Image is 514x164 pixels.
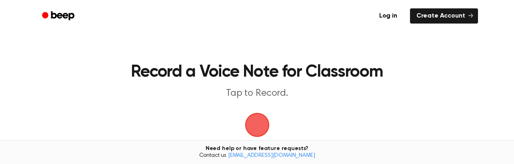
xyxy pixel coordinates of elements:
[104,87,411,100] p: Tap to Record.
[228,153,315,158] a: [EMAIL_ADDRESS][DOMAIN_NAME]
[245,113,269,137] img: Beep Logo
[410,8,478,24] a: Create Account
[5,152,509,160] span: Contact us
[86,64,428,81] h1: Record a Voice Note for Classroom
[36,8,82,24] a: Beep
[371,7,405,25] a: Log in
